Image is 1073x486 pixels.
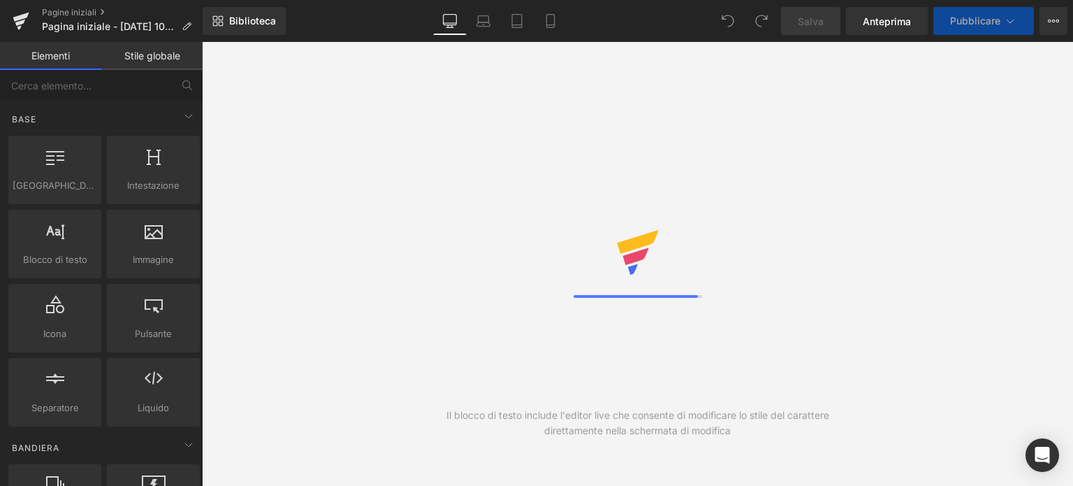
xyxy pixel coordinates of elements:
a: Nuova Biblioteca [203,7,286,35]
a: Anteprima [846,7,928,35]
font: [GEOGRAPHIC_DATA] [13,180,106,191]
font: Intestazione [127,180,180,191]
a: Tavoletta [500,7,534,35]
font: Liquido [138,402,169,413]
button: Rifare [747,7,775,35]
font: Pagina iniziale - [DATE] 10:18:26 [42,20,194,32]
font: Blocco di testo [23,254,87,265]
font: Pubblicare [950,15,1000,27]
font: Stile globale [124,50,180,62]
div: Open Intercom Messenger [1025,438,1059,472]
a: Scrivania [433,7,467,35]
font: Immagine [133,254,174,265]
font: Pagine iniziali [42,7,96,17]
font: Salva [798,15,824,27]
font: Elementi [31,50,70,62]
font: Il blocco di testo include l'editor live che consente di modificare lo stile del carattere dirett... [446,409,829,436]
font: Bandiera [12,443,59,453]
button: Pubblicare [933,7,1034,35]
font: Separatore [31,402,79,413]
button: Disfare [714,7,742,35]
a: Computer portatile [467,7,500,35]
a: Mobile [534,7,567,35]
a: Pagine iniziali [42,7,203,18]
font: Biblioteca [229,15,276,27]
button: Di più [1039,7,1067,35]
font: Anteprima [863,15,911,27]
font: Icona [43,328,66,339]
font: Base [12,114,36,124]
font: Pulsante [135,328,172,339]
